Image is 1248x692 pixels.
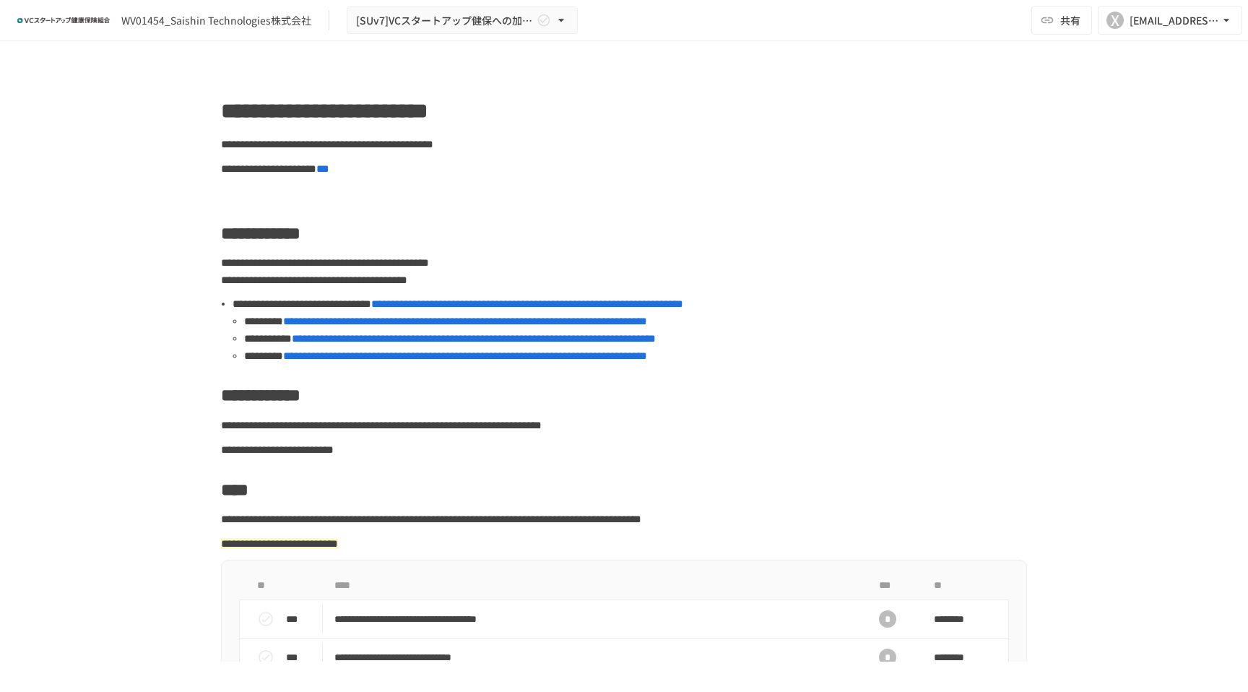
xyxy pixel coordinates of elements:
[251,643,280,672] button: status
[1031,6,1092,35] button: 共有
[251,605,280,633] button: status
[1060,12,1080,28] span: 共有
[1098,6,1242,35] button: X[EMAIL_ADDRESS][DOMAIN_NAME]
[1130,12,1219,30] div: [EMAIL_ADDRESS][DOMAIN_NAME]
[121,13,311,28] div: WV01454_Saishin Technologies株式会社
[347,7,578,35] button: [SUv7]VCスタートアップ健保への加入申請手続き
[1106,12,1124,29] div: X
[17,9,110,32] img: ZDfHsVrhrXUoWEWGWYf8C4Fv4dEjYTEDCNvmL73B7ox
[356,12,534,30] span: [SUv7]VCスタートアップ健保への加入申請手続き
